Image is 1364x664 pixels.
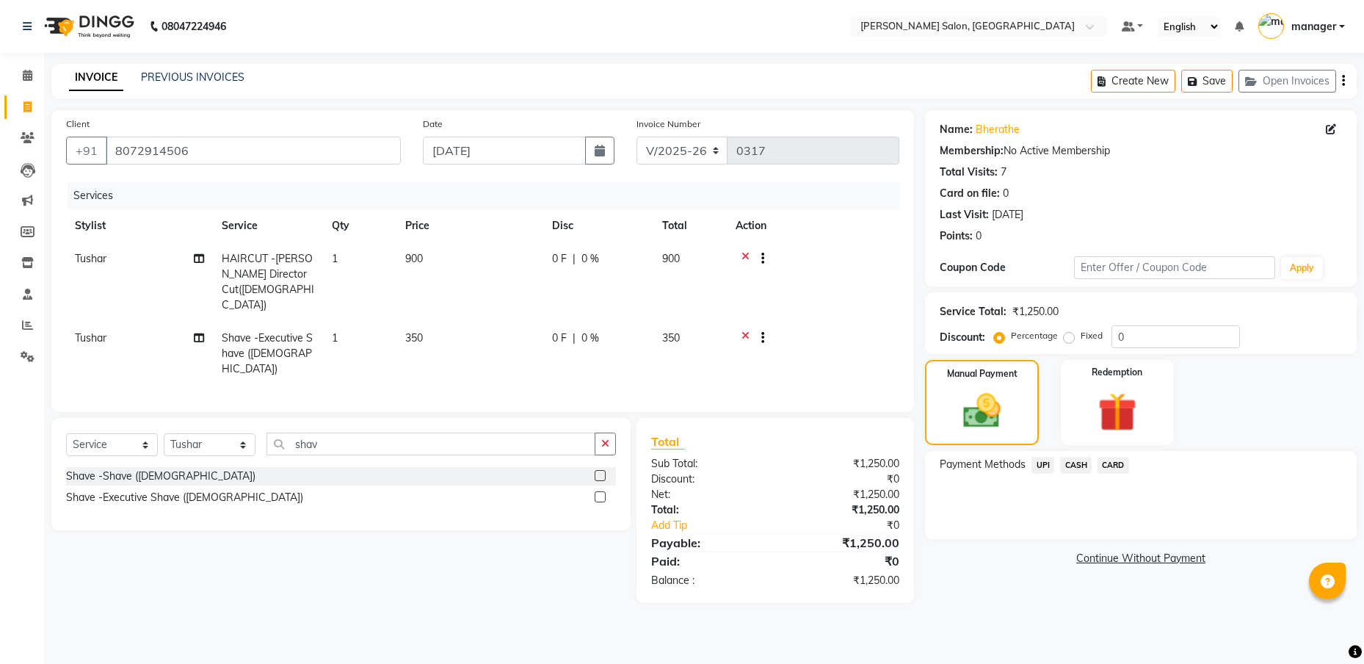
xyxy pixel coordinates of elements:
[1098,457,1129,474] span: CARD
[775,552,910,570] div: ₹0
[636,118,700,131] label: Invoice Number
[332,331,338,344] span: 1
[940,457,1026,472] span: Payment Methods
[573,331,576,346] span: |
[213,209,323,242] th: Service
[1086,388,1149,436] img: _gift.svg
[775,573,910,588] div: ₹1,250.00
[69,65,123,91] a: INVOICE
[68,182,910,209] div: Services
[581,331,599,346] span: 0 %
[162,6,226,47] b: 08047224946
[405,252,423,265] span: 900
[1181,70,1233,93] button: Save
[976,122,1020,137] a: Bherathe
[928,551,1354,566] a: Continue Without Payment
[640,518,798,533] a: Add Tip
[552,331,567,346] span: 0 F
[640,487,775,502] div: Net:
[37,6,138,47] img: logo
[640,502,775,518] div: Total:
[332,252,338,265] span: 1
[1091,70,1175,93] button: Create New
[66,118,90,131] label: Client
[940,330,985,345] div: Discount:
[951,389,1012,433] img: _cash.svg
[1060,457,1092,474] span: CASH
[940,260,1074,275] div: Coupon Code
[651,434,685,450] span: Total
[405,331,423,344] span: 350
[940,122,973,137] div: Name:
[798,518,911,533] div: ₹0
[66,137,107,165] button: +91
[976,228,982,244] div: 0
[66,469,255,484] div: Shave -Shave ([DEMOGRAPHIC_DATA])
[543,209,653,242] th: Disc
[640,456,775,472] div: Sub Total:
[75,331,106,344] span: Tushar
[640,472,775,487] div: Discount:
[1291,19,1336,35] span: manager
[423,118,443,131] label: Date
[947,367,1017,380] label: Manual Payment
[640,552,775,570] div: Paid:
[775,472,910,487] div: ₹0
[1003,186,1009,201] div: 0
[66,490,303,505] div: Shave -Executive Shave ([DEMOGRAPHIC_DATA])
[653,209,727,242] th: Total
[141,71,244,84] a: PREVIOUS INVOICES
[640,534,775,552] div: Payable:
[662,252,680,265] span: 900
[992,207,1023,223] div: [DATE]
[775,456,910,472] div: ₹1,250.00
[396,209,543,242] th: Price
[940,228,973,244] div: Points:
[1031,457,1054,474] span: UPI
[552,251,567,267] span: 0 F
[323,209,396,242] th: Qty
[775,534,910,552] div: ₹1,250.00
[222,252,314,311] span: HAIRCUT -[PERSON_NAME] Director Cut([DEMOGRAPHIC_DATA])
[775,502,910,518] div: ₹1,250.00
[940,207,989,223] div: Last Visit:
[1012,304,1059,320] div: ₹1,250.00
[940,304,1006,320] div: Service Total:
[222,331,313,375] span: Shave -Executive Shave ([DEMOGRAPHIC_DATA])
[573,251,576,267] span: |
[75,252,106,265] span: Tushar
[1258,13,1284,39] img: manager
[266,433,595,455] input: Search or Scan
[1302,605,1349,649] iframe: chat widget
[662,331,680,344] span: 350
[940,143,1342,159] div: No Active Membership
[640,573,775,588] div: Balance :
[106,137,401,165] input: Search by Name/Mobile/Email/Code
[727,209,899,242] th: Action
[581,251,599,267] span: 0 %
[940,165,998,180] div: Total Visits:
[66,209,213,242] th: Stylist
[940,186,1000,201] div: Card on file:
[1092,366,1142,379] label: Redemption
[1281,257,1323,279] button: Apply
[1011,329,1058,342] label: Percentage
[775,487,910,502] div: ₹1,250.00
[1001,165,1006,180] div: 7
[1238,70,1336,93] button: Open Invoices
[1074,256,1275,279] input: Enter Offer / Coupon Code
[1081,329,1103,342] label: Fixed
[940,143,1004,159] div: Membership:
